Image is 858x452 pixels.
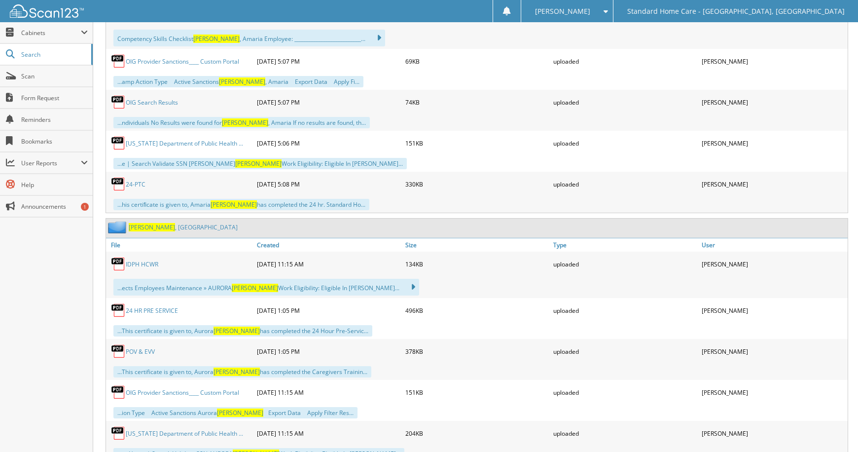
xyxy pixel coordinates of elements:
[403,423,551,443] div: 204KB
[111,303,126,318] img: PDF.png
[699,133,848,153] div: [PERSON_NAME]
[254,51,403,71] div: [DATE] 5:07 PM
[217,409,263,417] span: [PERSON_NAME]
[403,238,551,252] a: Size
[21,202,88,211] span: Announcements
[214,368,260,376] span: [PERSON_NAME]
[254,92,403,112] div: [DATE] 5:07 PM
[111,257,126,271] img: PDF.png
[699,51,848,71] div: [PERSON_NAME]
[113,158,407,169] div: ...e | Search Validate SSN [PERSON_NAME] Work Eligibility: Eligible In [PERSON_NAME]...
[809,405,858,452] iframe: Chat Widget
[21,115,88,124] span: Reminders
[21,137,88,146] span: Bookmarks
[113,117,370,128] div: ...ndividuals No Results were found for , Amaria If no results are found, th...
[222,118,268,127] span: [PERSON_NAME]
[254,341,403,361] div: [DATE] 1:05 PM
[235,159,282,168] span: [PERSON_NAME]
[111,136,126,151] img: PDF.png
[403,341,551,361] div: 378KB
[81,203,89,211] div: 1
[129,223,175,231] span: [PERSON_NAME]
[126,347,155,356] a: POV & EVV
[126,429,243,438] a: [US_STATE] Department of Public Health ...
[254,238,403,252] a: Created
[551,174,699,194] div: uploaded
[551,423,699,443] div: uploaded
[535,8,590,14] span: [PERSON_NAME]
[403,301,551,320] div: 496KB
[21,50,86,59] span: Search
[108,221,129,233] img: folder2.png
[211,200,257,209] span: [PERSON_NAME]
[699,382,848,402] div: [PERSON_NAME]
[111,177,126,191] img: PDF.png
[403,382,551,402] div: 151KB
[21,72,88,80] span: Scan
[126,306,178,315] a: 24 HR PRE SERVICE
[113,199,369,210] div: ...his certiﬁcate is given to, Amaria has completed the 24 hr. Standard Ho...
[403,51,551,71] div: 69KB
[551,341,699,361] div: uploaded
[113,76,363,87] div: ...amp Action Type  Active Sanctions , Amaria  Export Data  Apply Fi...
[214,327,260,335] span: [PERSON_NAME]
[699,254,848,274] div: [PERSON_NAME]
[193,35,240,43] span: [PERSON_NAME]
[551,301,699,320] div: uploaded
[699,301,848,320] div: [PERSON_NAME]
[699,92,848,112] div: [PERSON_NAME]
[551,51,699,71] div: uploaded
[21,94,88,102] span: Form Request
[21,159,81,167] span: User Reports
[699,341,848,361] div: [PERSON_NAME]
[254,423,403,443] div: [DATE] 11:15 AM
[10,4,84,18] img: scan123-logo-white.svg
[254,133,403,153] div: [DATE] 5:06 PM
[129,223,238,231] a: [PERSON_NAME], [GEOGRAPHIC_DATA]
[113,407,357,418] div: ...ion Type  Active Sanctions Aurora  Export Data  Apply Filter Res...
[699,238,848,252] a: User
[699,174,848,194] div: [PERSON_NAME]
[551,133,699,153] div: uploaded
[403,174,551,194] div: 330KB
[551,382,699,402] div: uploaded
[111,95,126,110] img: PDF.png
[111,54,126,69] img: PDF.png
[113,279,419,296] div: ...ects Employees Maintenance » AURORA Work Eligibility: Eligible In [PERSON_NAME]...
[113,325,372,337] div: ...This certificate is given to, Aurora has completed the 24 Hour Pre-Servic...
[106,238,254,252] a: File
[21,181,88,189] span: Help
[113,30,385,46] div: Competency Skills Checklist , Amaria Employee: ___________________________...
[254,254,403,274] div: [DATE] 11:15 AM
[551,92,699,112] div: uploaded
[403,133,551,153] div: 151KB
[627,8,845,14] span: Standard Home Care - [GEOGRAPHIC_DATA], [GEOGRAPHIC_DATA]
[126,180,145,188] a: 24-PTC
[254,301,403,320] div: [DATE] 1:05 PM
[111,344,126,359] img: PDF.png
[21,29,81,37] span: Cabinets
[403,254,551,274] div: 134KB
[126,388,239,397] a: OIG Provider Sanctions____ Custom Portal
[113,366,371,377] div: ...This certificate is given to, Aurora has completed the Caregivers Trainin...
[126,57,239,66] a: OIG Provider Sanctions____ Custom Portal
[254,382,403,402] div: [DATE] 11:15 AM
[126,139,243,148] a: [US_STATE] Department of Public Health ...
[403,92,551,112] div: 74KB
[111,426,126,441] img: PDF.png
[551,254,699,274] div: uploaded
[232,284,278,292] span: [PERSON_NAME]
[254,174,403,194] div: [DATE] 5:08 PM
[699,423,848,443] div: [PERSON_NAME]
[126,260,158,268] a: IDPH HCWR
[111,385,126,400] img: PDF.png
[126,98,178,107] a: OIG Search Results
[551,238,699,252] a: Type
[219,77,265,86] span: [PERSON_NAME]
